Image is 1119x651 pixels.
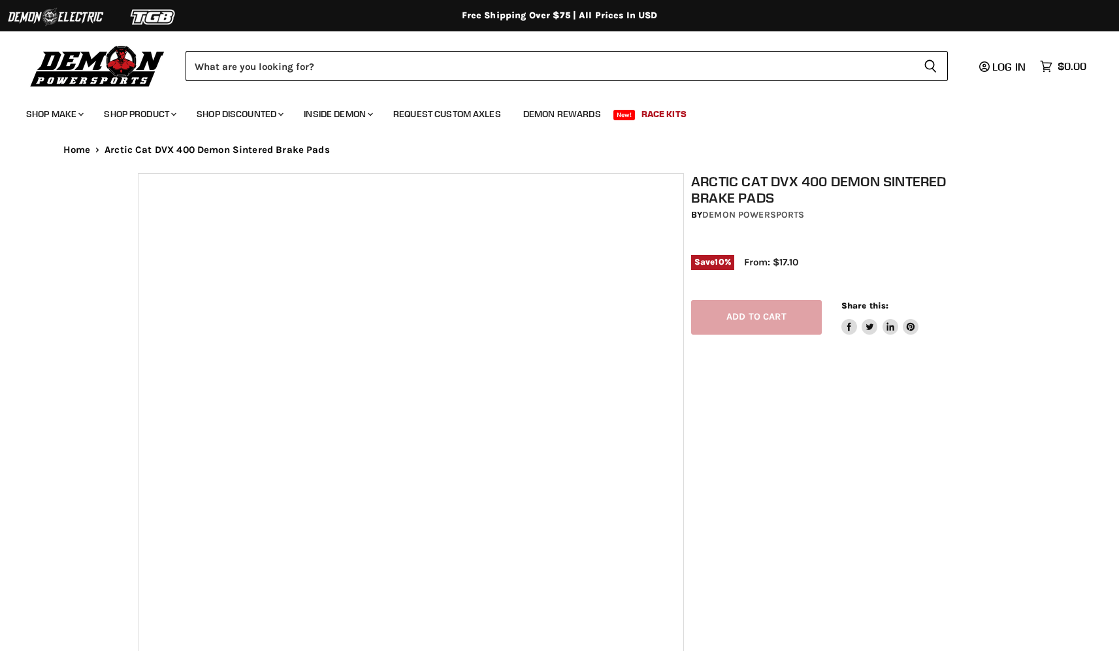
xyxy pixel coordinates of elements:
span: $0.00 [1058,60,1086,73]
a: Request Custom Axles [383,101,511,127]
a: Log in [973,61,1033,73]
span: 10 [715,257,724,267]
a: Shop Product [94,101,184,127]
span: Log in [992,60,1026,73]
button: Search [913,51,948,81]
a: Race Kits [632,101,696,127]
img: Demon Electric Logo 2 [7,5,105,29]
img: Demon Powersports [26,42,169,89]
a: Demon Powersports [702,209,804,220]
input: Search [186,51,913,81]
a: Home [63,144,91,156]
div: Free Shipping Over $75 | All Prices In USD [37,10,1082,22]
span: Arctic Cat DVX 400 Demon Sintered Brake Pads [105,144,330,156]
img: TGB Logo 2 [105,5,203,29]
ul: Main menu [16,95,1083,127]
a: Shop Make [16,101,91,127]
span: Save % [691,255,734,269]
span: From: $17.10 [744,256,798,268]
form: Product [186,51,948,81]
div: by [691,208,989,222]
a: Inside Demon [294,101,381,127]
a: $0.00 [1033,57,1093,76]
nav: Breadcrumbs [37,144,1082,156]
span: Share this: [841,301,888,310]
a: Shop Discounted [187,101,291,127]
h1: Arctic Cat DVX 400 Demon Sintered Brake Pads [691,173,989,206]
aside: Share this: [841,300,919,335]
a: Demon Rewards [513,101,611,127]
span: New! [613,110,636,120]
